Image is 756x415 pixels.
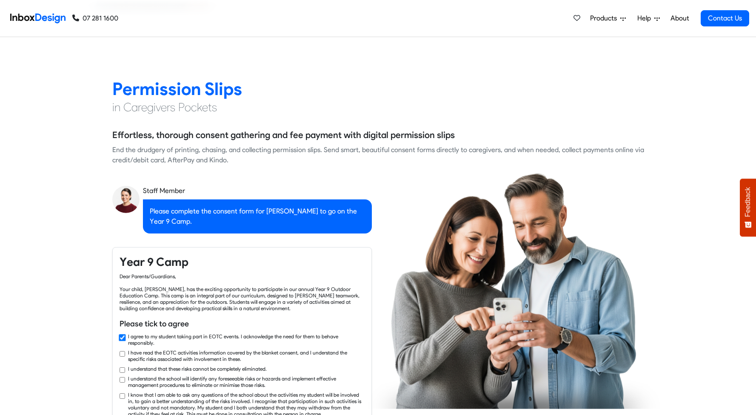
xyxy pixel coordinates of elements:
[634,10,663,27] a: Help
[112,186,140,213] img: staff_avatar.png
[668,10,691,27] a: About
[143,199,372,233] div: Please complete the consent form for [PERSON_NAME] to go on the Year 9 Camp.
[128,333,365,346] label: I agree to my student taking part in EOTC events. I acknowledge the need for them to behave respo...
[143,186,372,196] div: Staff Member
[744,187,752,217] span: Feedback
[72,13,118,23] a: 07 281 1600
[112,129,455,141] h5: Effortless, thorough consent gathering and fee payment with digital permission slips
[120,318,365,329] h6: Please tick to agree
[120,273,365,311] div: Dear Parents/Guardians, Your child, [PERSON_NAME], has the exciting opportunity to participate in...
[128,375,365,388] label: I understand the school will identify any foreseeable risks or hazards and implement effective ma...
[112,145,644,165] div: End the drudgery of printing, chasing, and collecting permission slips. Send smart, beautiful con...
[368,173,660,409] img: parents_using_phone.png
[120,254,365,270] h4: Year 9 Camp
[740,179,756,236] button: Feedback - Show survey
[128,366,267,372] label: I understand that these risks cannot be completely eliminated.
[587,10,629,27] a: Products
[637,13,654,23] span: Help
[590,13,620,23] span: Products
[701,10,749,26] a: Contact Us
[128,349,365,362] label: I have read the EOTC activities information covered by the blanket consent, and I understand the ...
[112,100,644,115] h4: in Caregivers Pockets
[112,78,644,100] h2: Permission Slips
